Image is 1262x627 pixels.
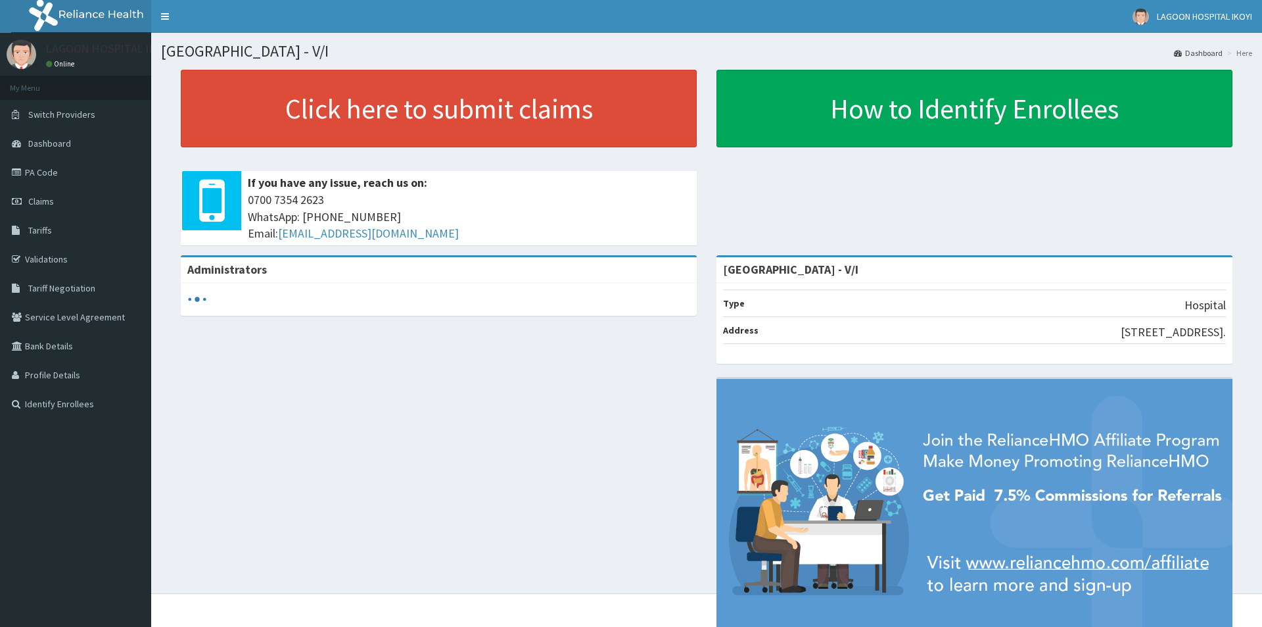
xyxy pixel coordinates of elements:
svg: audio-loading [187,289,207,309]
a: How to Identify Enrollees [716,70,1232,147]
p: [STREET_ADDRESS]. [1121,324,1226,341]
span: Tariff Negotiation [28,282,95,294]
span: 0700 7354 2623 WhatsApp: [PHONE_NUMBER] Email: [248,191,690,242]
span: LAGOON HOSPITAL IKOYI [1157,11,1252,22]
img: User Image [7,39,36,69]
a: [EMAIL_ADDRESS][DOMAIN_NAME] [278,226,459,241]
li: Here [1224,47,1252,59]
b: Administrators [187,262,267,277]
span: Switch Providers [28,109,95,120]
a: Click here to submit claims [181,70,697,147]
span: Tariffs [28,224,52,236]
span: Claims [28,195,54,207]
b: Type [723,297,745,309]
a: Dashboard [1174,47,1223,59]
a: Online [46,59,78,68]
b: Address [723,324,759,336]
img: User Image [1133,9,1149,25]
p: Hospital [1184,297,1226,314]
strong: [GEOGRAPHIC_DATA] - V/I [723,262,858,277]
h1: [GEOGRAPHIC_DATA] - V/I [161,43,1252,60]
b: If you have any issue, reach us on: [248,175,427,190]
span: Dashboard [28,138,71,149]
p: LAGOON HOSPITAL IKOYI [46,43,173,55]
